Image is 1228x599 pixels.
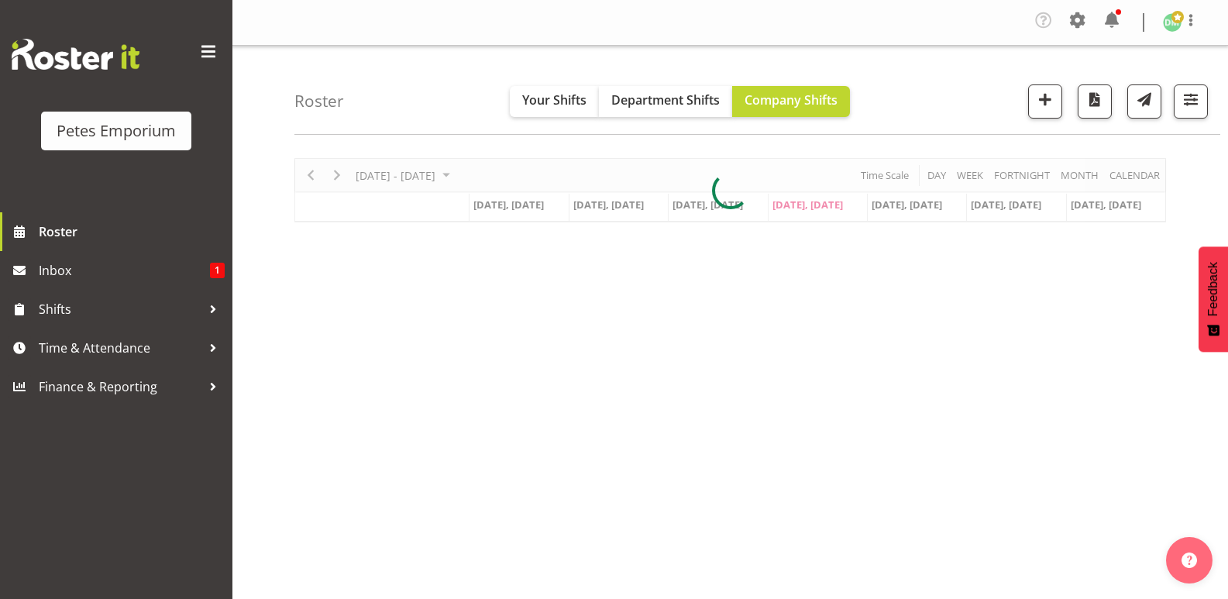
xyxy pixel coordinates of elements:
span: Inbox [39,259,210,282]
img: Rosterit website logo [12,39,139,70]
button: Send a list of all shifts for the selected filtered period to all rostered employees. [1127,84,1161,119]
span: Your Shifts [522,91,586,108]
button: Add a new shift [1028,84,1062,119]
span: Finance & Reporting [39,375,201,398]
button: Download a PDF of the roster according to the set date range. [1078,84,1112,119]
img: david-mcauley697.jpg [1163,13,1182,32]
span: Company Shifts [745,91,838,108]
h4: Roster [294,92,344,110]
button: Company Shifts [732,86,850,117]
span: Time & Attendance [39,336,201,360]
span: Department Shifts [611,91,720,108]
div: Petes Emporium [57,119,176,143]
span: 1 [210,263,225,278]
button: Filter Shifts [1174,84,1208,119]
button: Feedback - Show survey [1199,246,1228,352]
span: Shifts [39,298,201,321]
img: help-xxl-2.png [1182,553,1197,568]
span: Feedback [1206,262,1220,316]
span: Roster [39,220,225,243]
button: Your Shifts [510,86,599,117]
button: Department Shifts [599,86,732,117]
